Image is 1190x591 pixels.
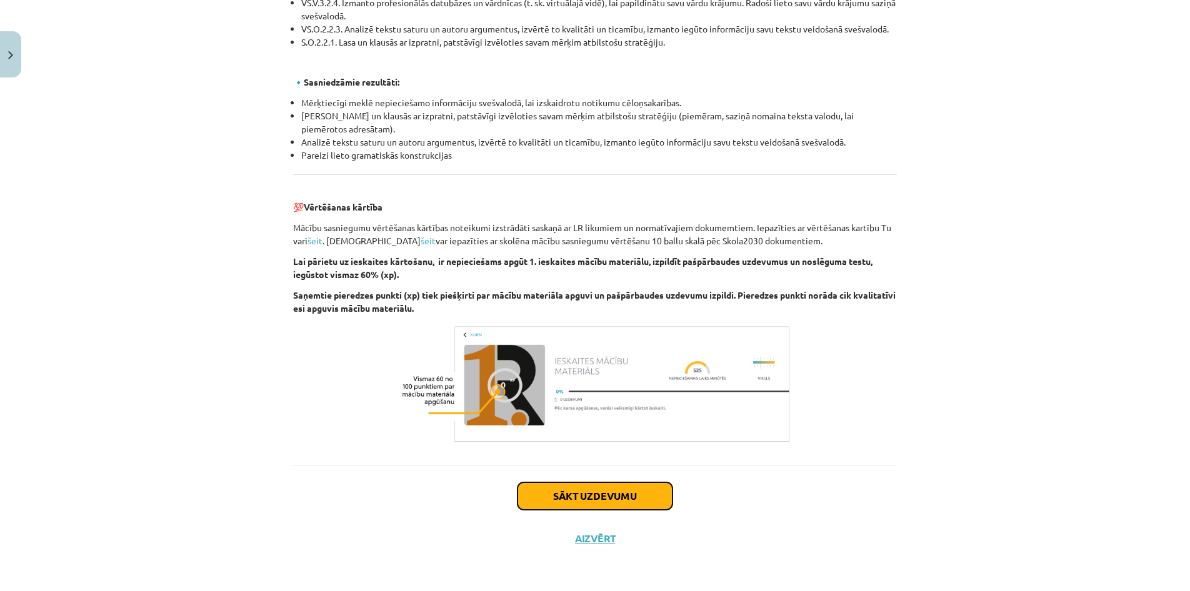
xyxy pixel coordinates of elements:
[293,76,897,89] p: 🔹
[301,22,897,36] li: VS.O.2.2.3. Analizē tekstu saturu un autoru argumentus, izvērtē to kvalitāti un ticamību, izmanto...
[517,482,672,510] button: Sākt uzdevumu
[293,256,872,280] b: Lai pārietu uz ieskaites kārtošanu, ir nepieciešams apgūt 1. ieskaites mācību materiālu, izpildīt...
[301,109,897,136] li: [PERSON_NAME] un klausās ar izpratni, patstāvīgi izvēloties savam mērķim atbilstošu stratēģiju (p...
[8,51,13,59] img: icon-close-lesson-0947bae3869378f0d4975bcd49f059093ad1ed9edebbc8119c70593378902aed.svg
[571,532,619,545] button: Aizvērt
[421,235,436,246] a: šeit
[301,149,897,162] li: Pareizi lieto gramatiskās konstrukcijas
[293,221,897,247] p: Mācību sasniegumu vērtēšanas kārtības noteikumi izstrādāti saskaņā ar LR likumiem un normatīvajie...
[293,187,897,214] p: 💯
[304,76,399,87] strong: Sasniedzāmie rezultāti:
[307,235,322,246] a: šeit
[293,289,896,314] b: Saņemtie pieredzes punkti (xp) tiek piešķirti par mācību materiāla apguvi un pašpārbaudes uzdevum...
[301,136,897,149] li: Analizē tekstu saturu un autoru argumentus, izvērtē to kvalitāti un ticamību, izmanto iegūto info...
[301,96,897,109] li: Mērķtiecīgi meklē nepieciešamo informāciju svešvalodā, lai izskaidrotu notikumu cēloņsakarības.
[304,201,382,212] b: Vērtēšanas kārtība
[301,36,897,49] li: S.O.2.2.1. Lasa un klausās ar izpratni, patstāvīgi izvēloties savam mērķim atbilstošu stratēģiju.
